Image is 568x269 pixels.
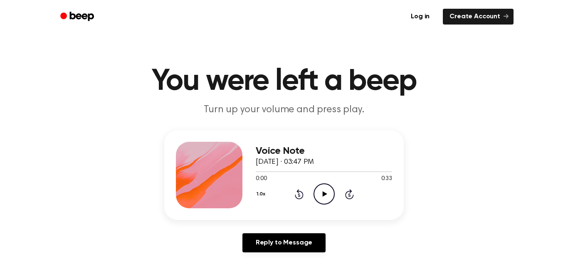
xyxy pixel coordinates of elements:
[124,103,444,117] p: Turn up your volume and press play.
[54,9,101,25] a: Beep
[256,158,314,166] span: [DATE] · 03:47 PM
[71,67,497,96] h1: You were left a beep
[443,9,514,25] a: Create Account
[256,175,267,183] span: 0:00
[381,175,392,183] span: 0:33
[256,187,268,201] button: 1.0x
[256,146,392,157] h3: Voice Note
[242,233,326,252] a: Reply to Message
[403,7,438,26] a: Log in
